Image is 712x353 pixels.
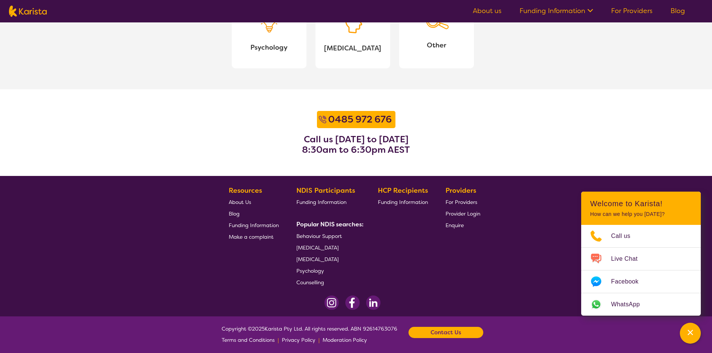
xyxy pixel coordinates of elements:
a: Blog [671,6,685,15]
span: Behaviour Support [296,233,342,239]
b: Contact Us [431,327,461,338]
span: [MEDICAL_DATA] [321,43,384,54]
span: [MEDICAL_DATA] [296,244,339,251]
a: Provider Login [446,208,480,219]
h3: Call us [DATE] to [DATE] 8:30am to 6:30pm AEST [302,134,410,155]
span: Call us [611,230,639,242]
div: Channel Menu [581,192,701,316]
span: Other [405,40,468,51]
span: About Us [229,199,251,205]
p: | [278,334,279,346]
img: Call icon [319,116,326,123]
a: Funding Information [229,219,279,231]
span: Copyright © 2025 Karista Pty Ltd. All rights reserved. ABN 92614763076 [222,323,397,346]
span: Psychology [296,267,324,274]
b: Providers [446,186,476,195]
span: [MEDICAL_DATA] [296,256,339,263]
img: LinkedIn [366,295,380,310]
a: Psychology [296,265,361,276]
a: Make a complaint [229,231,279,242]
span: Provider Login [446,210,480,217]
b: NDIS Participants [296,186,355,195]
b: HCP Recipients [378,186,428,195]
span: Terms and Conditions [222,337,275,343]
a: Terms and Conditions [222,334,275,346]
a: [MEDICAL_DATA] [296,253,361,265]
span: Counselling [296,279,324,286]
a: Enquire [446,219,480,231]
a: Counselling [296,276,361,288]
a: Web link opens in a new tab. [581,293,701,316]
span: Blog [229,210,240,217]
a: For Providers [611,6,653,15]
span: Live Chat [611,253,647,264]
span: Enquire [446,222,464,229]
img: Instagram [324,295,339,310]
button: Channel Menu [680,323,701,344]
span: Make a complaint [229,233,274,240]
p: How can we help you [DATE]? [590,211,692,217]
span: Moderation Policy [323,337,367,343]
b: Resources [229,186,262,195]
a: Funding Information [520,6,593,15]
a: Privacy Policy [282,334,315,346]
p: | [318,334,320,346]
span: Facebook [611,276,647,287]
ul: Choose channel [581,225,701,316]
span: Funding Information [229,222,279,229]
a: Blog [229,208,279,219]
span: Psychology [238,42,300,53]
a: Moderation Policy [323,334,367,346]
span: For Providers [446,199,477,205]
a: Behaviour Support [296,230,361,242]
b: Popular NDIS searches: [296,220,364,228]
span: Funding Information [378,199,428,205]
b: 0485 972 676 [328,113,392,126]
a: Funding Information [378,196,428,208]
a: 0485 972 676 [326,113,394,126]
h2: Welcome to Karista! [590,199,692,208]
img: Karista logo [9,6,47,17]
a: For Providers [446,196,480,208]
a: Funding Information [296,196,361,208]
a: About Us [229,196,279,208]
a: [MEDICAL_DATA] [296,242,361,253]
span: WhatsApp [611,299,649,310]
span: Privacy Policy [282,337,315,343]
span: Funding Information [296,199,346,205]
img: Facebook [345,295,360,310]
a: About us [473,6,502,15]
